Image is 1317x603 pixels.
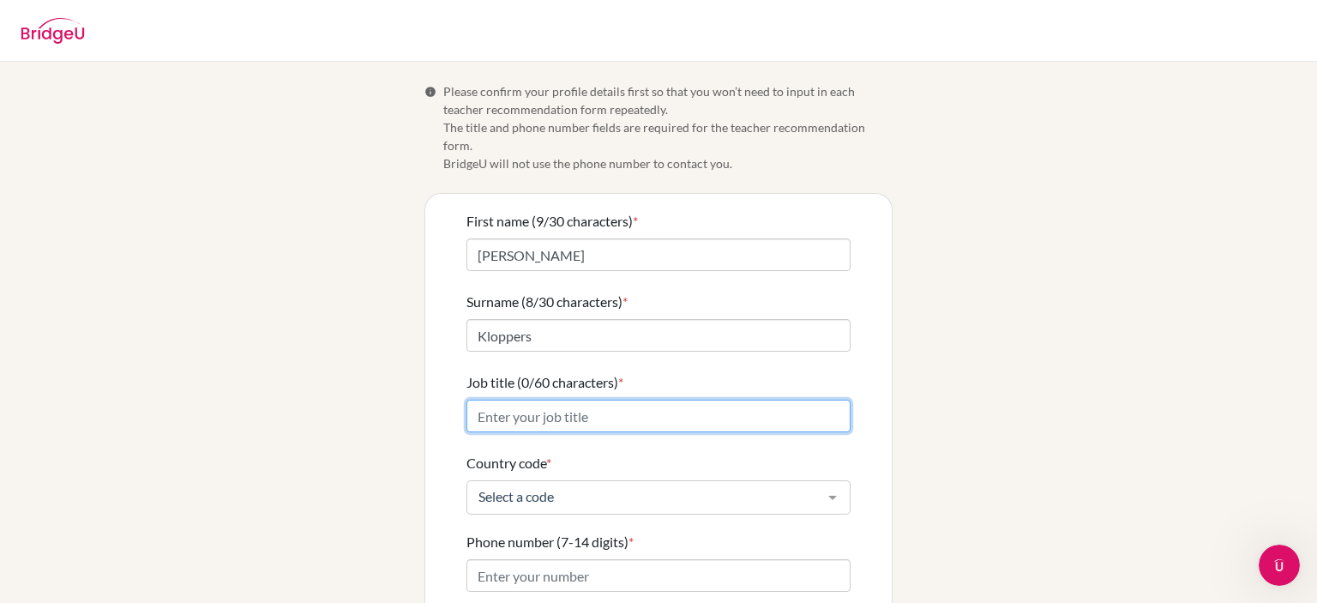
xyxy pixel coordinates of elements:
label: Country code [466,453,551,473]
input: Enter your job title [466,400,851,432]
label: Phone number (7-14 digits) [466,532,634,552]
span: Select a code [474,488,815,505]
input: Enter your surname [466,319,851,352]
input: Enter your first name [466,238,851,271]
iframe: Intercom live chat [1259,545,1300,586]
label: Surname (8/30 characters) [466,292,628,312]
input: Enter your number [466,559,851,592]
label: First name (9/30 characters) [466,211,638,232]
span: Info [424,86,436,98]
span: Please confirm your profile details first so that you won’t need to input in each teacher recomme... [443,82,893,172]
img: BridgeU logo [21,18,85,44]
label: Job title (0/60 characters) [466,372,623,393]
